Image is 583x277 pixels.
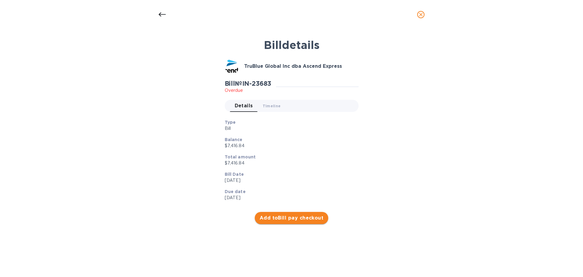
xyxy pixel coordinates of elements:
b: Bill Date [225,172,244,177]
p: Overdue [225,87,271,94]
span: Timeline [263,103,281,109]
b: Due date [225,189,246,194]
span: Details [235,102,253,110]
p: [DATE] [225,177,354,184]
b: TruBlue Global Inc dba Ascend Express [244,63,342,69]
p: [DATE] [225,195,354,201]
button: close [414,7,428,22]
b: Total amount [225,154,256,159]
span: Add to Bill pay checkout [260,214,324,222]
h2: Bill № IN-23683 [225,80,271,87]
b: Type [225,120,236,125]
p: Bill [225,125,354,132]
b: Bill details [264,38,319,52]
b: Balance [225,137,243,142]
p: $7,416.84 [225,160,354,166]
p: $7,416.84 [225,143,354,149]
button: Add toBill pay checkout [255,212,329,224]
